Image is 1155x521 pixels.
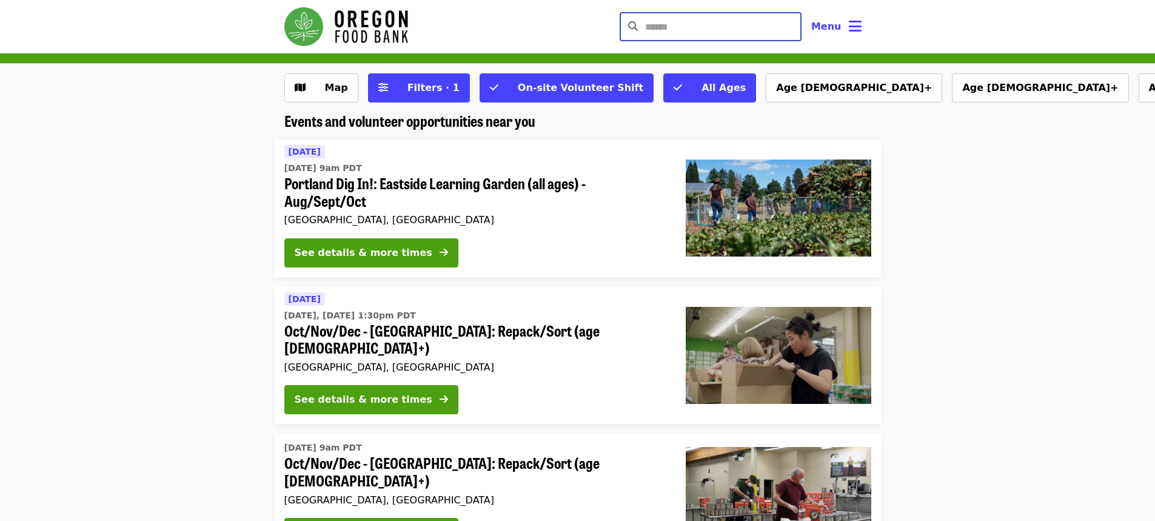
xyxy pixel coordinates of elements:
[284,238,458,267] button: See details & more times
[407,82,460,93] span: Filters · 1
[440,247,448,258] i: arrow-right icon
[284,385,458,414] button: See details & more times
[275,287,881,425] a: See details for "Oct/Nov/Dec - Portland: Repack/Sort (age 8+)"
[663,73,756,103] button: All Ages
[284,162,362,175] time: [DATE] 9am PDT
[295,246,432,260] div: See details & more times
[518,82,643,93] span: On-site Volunteer Shift
[284,175,666,210] span: Portland Dig In!: Eastside Learning Garden (all ages) - Aug/Sept/Oct
[289,294,321,304] span: [DATE]
[628,21,638,32] i: search icon
[289,147,321,156] span: [DATE]
[368,73,470,103] button: Filters (1 selected)
[284,454,666,489] span: Oct/Nov/Dec - [GEOGRAPHIC_DATA]: Repack/Sort (age [DEMOGRAPHIC_DATA]+)
[490,82,498,93] i: check icon
[284,7,408,46] img: Oregon Food Bank - Home
[766,73,942,103] button: Age [DEMOGRAPHIC_DATA]+
[701,82,746,93] span: All Ages
[284,442,362,454] time: [DATE] 9am PDT
[295,392,432,407] div: See details & more times
[811,21,842,32] span: Menu
[802,12,871,41] button: Toggle account menu
[674,82,682,93] i: check icon
[686,160,871,257] img: Portland Dig In!: Eastside Learning Garden (all ages) - Aug/Sept/Oct organized by Oregon Food Bank
[284,494,666,506] div: [GEOGRAPHIC_DATA], [GEOGRAPHIC_DATA]
[284,110,535,131] span: Events and volunteer opportunities near you
[952,73,1128,103] button: Age [DEMOGRAPHIC_DATA]+
[378,82,388,93] i: sliders-h icon
[284,214,666,226] div: [GEOGRAPHIC_DATA], [GEOGRAPHIC_DATA]
[284,361,666,373] div: [GEOGRAPHIC_DATA], [GEOGRAPHIC_DATA]
[295,82,306,93] i: map icon
[480,73,654,103] button: On-site Volunteer Shift
[284,322,666,357] span: Oct/Nov/Dec - [GEOGRAPHIC_DATA]: Repack/Sort (age [DEMOGRAPHIC_DATA]+)
[849,18,862,35] i: bars icon
[284,73,358,103] button: Show map view
[645,12,802,41] input: Search
[275,139,881,277] a: See details for "Portland Dig In!: Eastside Learning Garden (all ages) - Aug/Sept/Oct"
[325,82,348,93] span: Map
[686,307,871,404] img: Oct/Nov/Dec - Portland: Repack/Sort (age 8+) organized by Oregon Food Bank
[284,309,416,322] time: [DATE], [DATE] 1:30pm PDT
[440,394,448,405] i: arrow-right icon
